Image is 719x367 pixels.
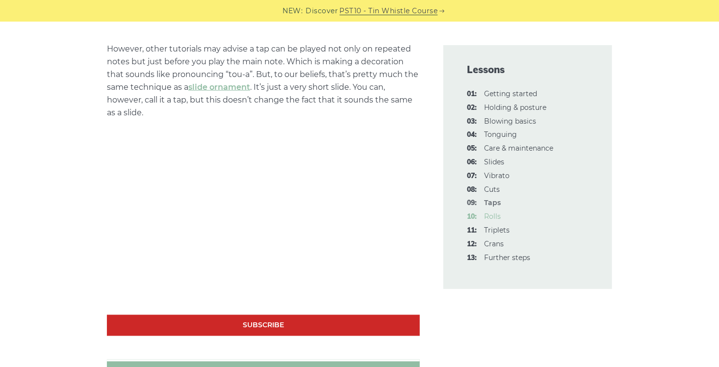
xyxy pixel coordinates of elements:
[484,130,517,139] a: 04:Tonguing
[467,129,477,141] span: 04:
[467,184,477,196] span: 08:
[107,139,420,315] iframe: Taps Ornamentation - Irish Tin Whistle Tutorial
[467,211,477,223] span: 10:
[467,157,477,168] span: 06:
[467,170,477,182] span: 07:
[484,198,501,207] strong: Taps
[484,117,536,126] a: 03:Blowing basics
[467,63,589,77] span: Lessons
[340,5,438,17] a: PST10 - Tin Whistle Course
[484,239,504,248] a: 12:Crans
[467,88,477,100] span: 01:
[484,157,504,166] a: 06:Slides
[306,5,338,17] span: Discover
[484,253,530,262] a: 13:Further steps
[484,89,537,98] a: 01:Getting started
[484,185,500,194] a: 08:Cuts
[467,238,477,250] span: 12:
[467,197,477,209] span: 09:
[467,252,477,264] span: 13:
[484,226,510,235] a: 11:Triplets
[467,116,477,128] span: 03:
[484,103,546,112] a: 02:Holding & posture
[484,144,553,153] a: 05:Care & maintenance
[484,171,510,180] a: 07:Vibrato
[107,315,420,336] a: Subscribe
[283,5,303,17] span: NEW:
[467,143,477,155] span: 05:
[467,102,477,114] span: 02:
[484,212,501,221] a: 10:Rolls
[107,43,420,119] p: However, other tutorials may advise a tap can be played not only on repeated notes but just befor...
[467,225,477,236] span: 11:
[188,82,250,92] a: slide ornament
